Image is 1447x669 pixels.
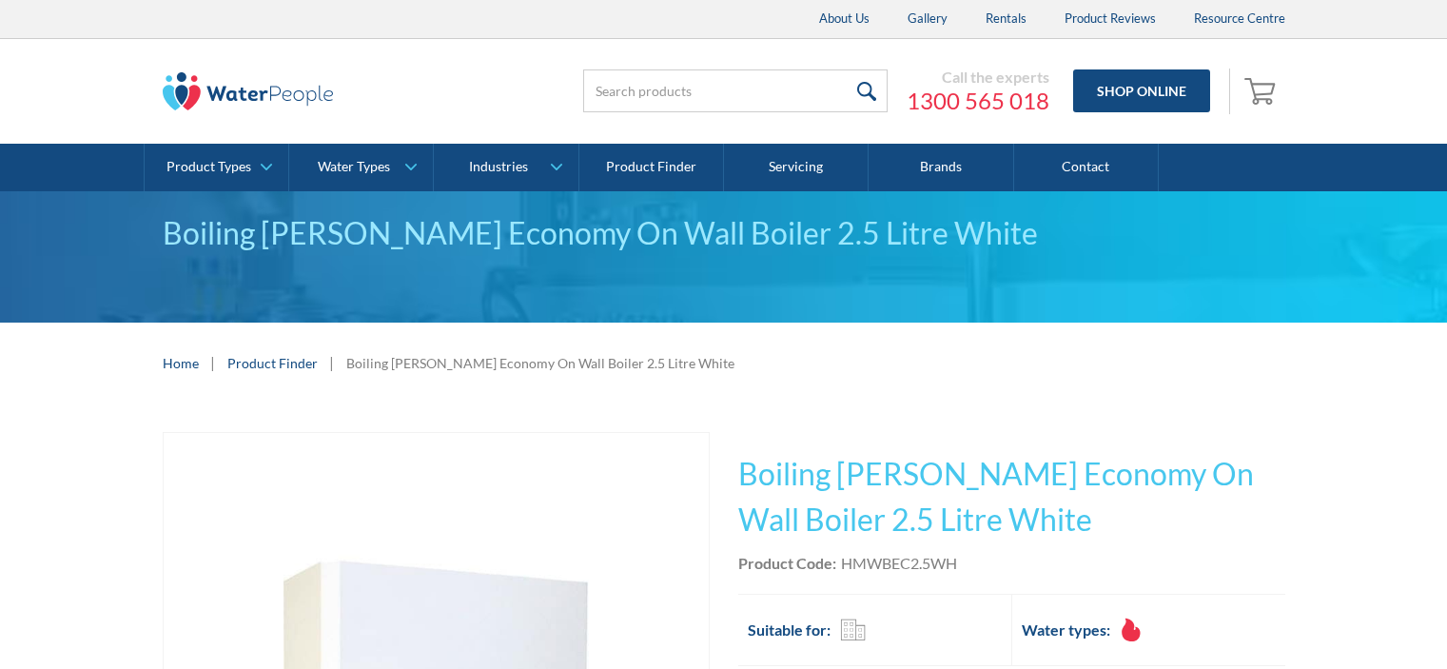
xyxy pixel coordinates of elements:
[869,144,1013,191] a: Brands
[227,353,318,373] a: Product Finder
[1022,619,1110,641] h2: Water types:
[346,353,734,373] div: Boiling [PERSON_NAME] Economy On Wall Boiler 2.5 Litre White
[145,144,288,191] a: Product Types
[841,552,957,575] div: HMWBEC2.5WH
[738,554,836,572] strong: Product Code:
[724,144,869,191] a: Servicing
[166,159,251,175] div: Product Types
[583,69,888,112] input: Search products
[738,451,1285,542] h1: Boiling [PERSON_NAME] Economy On Wall Boiler 2.5 Litre White
[327,351,337,374] div: |
[289,144,433,191] a: Water Types
[1014,144,1159,191] a: Contact
[1240,69,1285,114] a: Open empty cart
[907,87,1049,115] a: 1300 565 018
[163,72,334,110] img: The Water People
[1073,69,1210,112] a: Shop Online
[469,159,528,175] div: Industries
[163,353,199,373] a: Home
[1244,75,1281,106] img: shopping cart
[163,210,1285,256] div: Boiling [PERSON_NAME] Economy On Wall Boiler 2.5 Litre White
[579,144,724,191] a: Product Finder
[318,159,390,175] div: Water Types
[208,351,218,374] div: |
[748,619,831,641] h2: Suitable for:
[434,144,577,191] a: Industries
[907,68,1049,87] div: Call the experts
